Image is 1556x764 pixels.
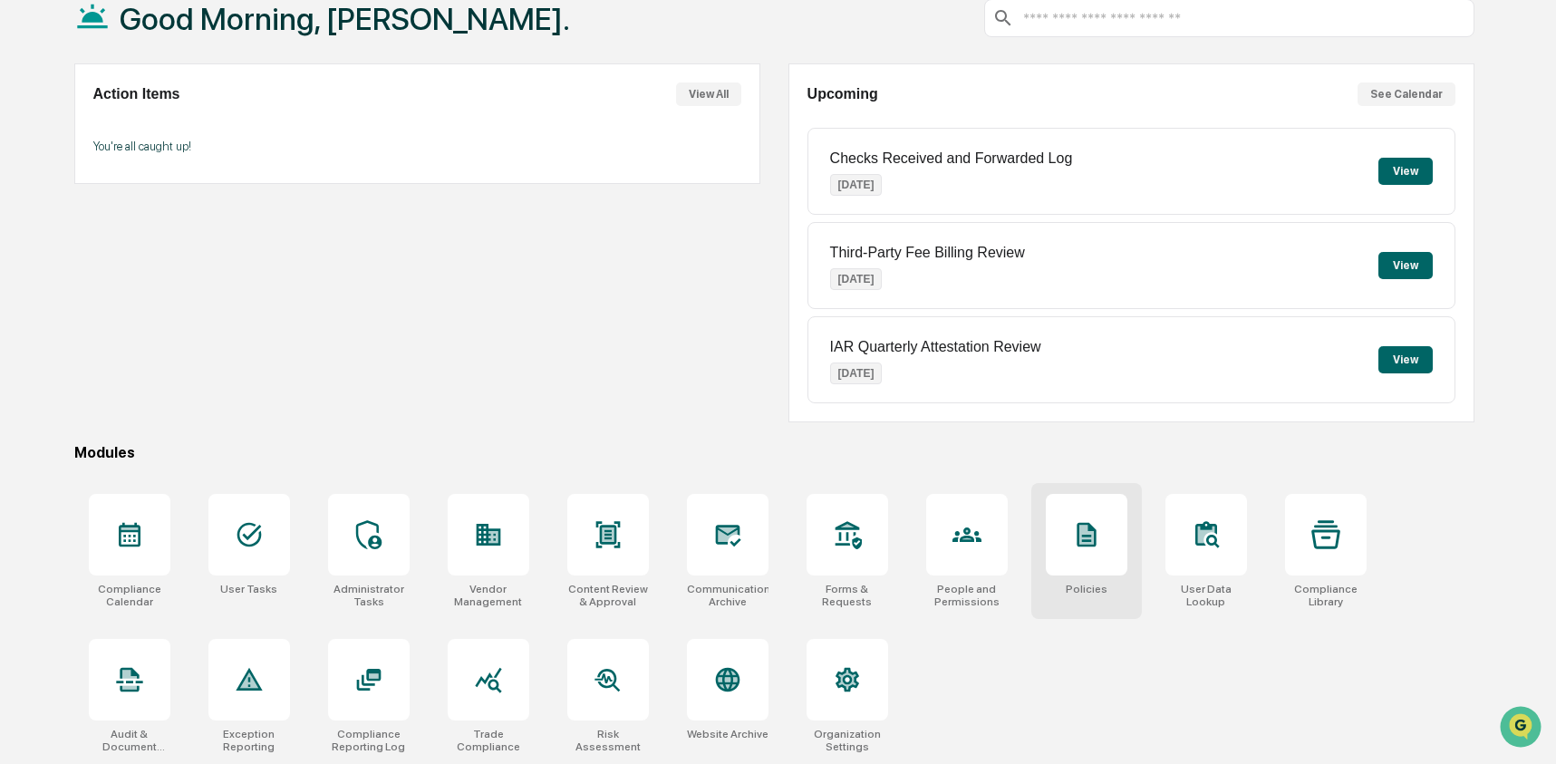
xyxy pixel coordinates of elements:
div: Vendor Management [448,583,529,608]
div: Compliance Library [1285,583,1367,608]
a: 🗄️Attestations [124,221,232,254]
iframe: Open customer support [1498,704,1547,753]
button: View All [676,82,741,106]
div: We're available if you need us! [62,157,229,171]
button: Start new chat [308,144,330,166]
p: Third-Party Fee Billing Review [830,245,1025,261]
span: Data Lookup [36,263,114,281]
div: User Data Lookup [1165,583,1247,608]
p: You're all caught up! [93,140,741,153]
div: Compliance Calendar [89,583,170,608]
span: Pylon [180,307,219,321]
button: View [1378,252,1433,279]
p: IAR Quarterly Attestation Review [830,339,1041,355]
p: [DATE] [830,268,883,290]
div: 🔎 [18,265,33,279]
a: 🔎Data Lookup [11,256,121,288]
div: Website Archive [687,728,768,740]
h2: Upcoming [807,86,878,102]
div: Communications Archive [687,583,768,608]
div: Policies [1066,583,1107,595]
div: Forms & Requests [807,583,888,608]
a: 🖐️Preclearance [11,221,124,254]
p: [DATE] [830,174,883,196]
div: Risk Assessment [567,728,649,753]
button: See Calendar [1358,82,1455,106]
div: 🖐️ [18,230,33,245]
div: Exception Reporting [208,728,290,753]
div: Compliance Reporting Log [328,728,410,753]
div: Trade Compliance [448,728,529,753]
button: View [1378,158,1433,185]
h2: Action Items [93,86,180,102]
h1: Good Morning, [PERSON_NAME]. [120,1,570,37]
div: Audit & Document Logs [89,728,170,753]
div: Content Review & Approval [567,583,649,608]
span: Attestations [150,228,225,247]
p: How can we help? [18,38,330,67]
div: Modules [74,444,1474,461]
div: Start new chat [62,139,297,157]
div: Organization Settings [807,728,888,753]
button: View [1378,346,1433,373]
div: People and Permissions [926,583,1008,608]
p: [DATE] [830,363,883,384]
div: Administrator Tasks [328,583,410,608]
img: 1746055101610-c473b297-6a78-478c-a979-82029cc54cd1 [18,139,51,171]
div: 🗄️ [131,230,146,245]
span: Preclearance [36,228,117,247]
a: Powered byPylon [128,306,219,321]
p: Checks Received and Forwarded Log [830,150,1073,167]
div: User Tasks [220,583,277,595]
